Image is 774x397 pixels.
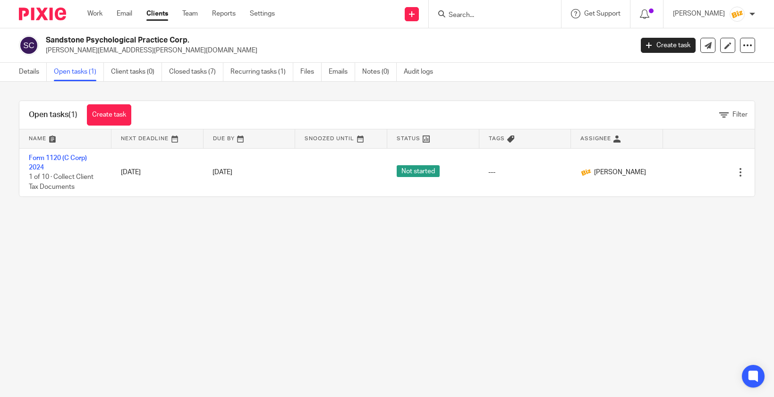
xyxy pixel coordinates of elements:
[213,169,232,176] span: [DATE]
[404,63,440,81] a: Audit logs
[212,9,236,18] a: Reports
[584,10,621,17] span: Get Support
[19,63,47,81] a: Details
[329,63,355,81] a: Emails
[87,9,102,18] a: Work
[29,174,94,190] span: 1 of 10 · Collect Client Tax Documents
[117,9,132,18] a: Email
[19,35,39,55] img: svg%3E
[111,63,162,81] a: Client tasks (0)
[580,167,592,178] img: siteIcon.png
[397,136,420,141] span: Status
[230,63,293,81] a: Recurring tasks (1)
[19,8,66,20] img: Pixie
[362,63,397,81] a: Notes (0)
[111,148,204,196] td: [DATE]
[29,110,77,120] h1: Open tasks
[146,9,168,18] a: Clients
[397,165,440,177] span: Not started
[594,168,646,177] span: [PERSON_NAME]
[730,7,745,22] img: siteIcon.png
[29,155,87,171] a: Form 1120 (C Corp) 2024
[488,168,561,177] div: ---
[489,136,505,141] span: Tags
[46,35,510,45] h2: Sandstone Psychological Practice Corp.
[54,63,104,81] a: Open tasks (1)
[300,63,322,81] a: Files
[732,111,748,118] span: Filter
[169,63,223,81] a: Closed tasks (7)
[182,9,198,18] a: Team
[641,38,696,53] a: Create task
[448,11,533,20] input: Search
[87,104,131,126] a: Create task
[305,136,354,141] span: Snoozed Until
[68,111,77,118] span: (1)
[46,46,627,55] p: [PERSON_NAME][EMAIL_ADDRESS][PERSON_NAME][DOMAIN_NAME]
[250,9,275,18] a: Settings
[673,9,725,18] p: [PERSON_NAME]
